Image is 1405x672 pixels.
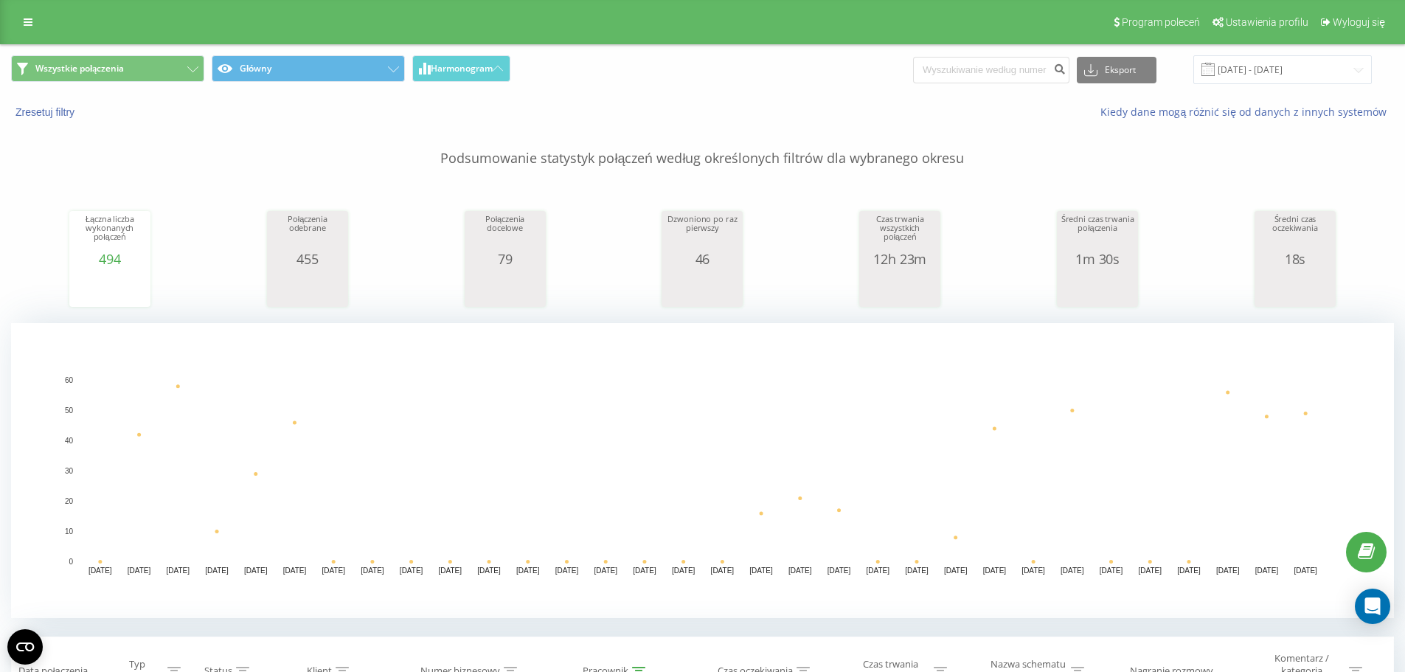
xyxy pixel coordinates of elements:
[863,266,937,311] svg: A chart.
[1216,567,1240,575] text: [DATE]
[665,266,739,311] svg: A chart.
[866,567,889,575] text: [DATE]
[944,567,968,575] text: [DATE]
[65,497,74,505] text: 20
[128,567,151,575] text: [DATE]
[271,252,344,266] div: 455
[283,567,307,575] text: [DATE]
[73,215,147,252] div: Łączna liczba wykonanych połączeń
[555,567,579,575] text: [DATE]
[1061,215,1134,252] div: Średni czas trwania połączenia
[665,252,739,266] div: 46
[412,55,510,82] button: Harmonogram
[913,57,1069,83] input: Wyszukiwanie według numeru
[828,567,851,575] text: [DATE]
[89,567,112,575] text: [DATE]
[1255,567,1279,575] text: [DATE]
[633,567,656,575] text: [DATE]
[439,567,462,575] text: [DATE]
[863,252,937,266] div: 12h 23m
[1077,57,1156,83] button: Eksport
[905,567,929,575] text: [DATE]
[1258,266,1332,311] svg: A chart.
[1061,266,1134,311] svg: A chart.
[468,215,542,252] div: Połączenia docelowe
[1294,567,1317,575] text: [DATE]
[1139,567,1162,575] text: [DATE]
[400,567,423,575] text: [DATE]
[665,215,739,252] div: Dzwoniono po raz pierwszy
[468,252,542,266] div: 79
[271,266,344,311] svg: A chart.
[167,567,190,575] text: [DATE]
[1258,252,1332,266] div: 18s
[322,567,345,575] text: [DATE]
[65,376,74,384] text: 60
[1122,16,1200,28] span: Program poleceń
[7,629,43,665] button: Open CMP widget
[271,215,344,252] div: Połączenia odebrane
[11,55,204,82] button: Wszystkie połączenia
[863,215,937,252] div: Czas trwania wszystkich połączeń
[431,63,493,74] span: Harmonogram
[65,406,74,415] text: 50
[11,105,82,119] button: Zresetuj filtry
[11,323,1394,618] svg: A chart.
[711,567,735,575] text: [DATE]
[65,467,74,475] text: 30
[1226,16,1308,28] span: Ustawienia profilu
[65,437,74,445] text: 40
[594,567,617,575] text: [DATE]
[73,252,147,266] div: 494
[11,119,1394,168] p: Podsumowanie statystyk połączeń według określonych filtrów dla wybranego okresu
[205,567,229,575] text: [DATE]
[516,567,540,575] text: [DATE]
[672,567,695,575] text: [DATE]
[73,266,147,311] svg: A chart.
[244,567,268,575] text: [DATE]
[468,266,542,311] svg: A chart.
[35,63,124,75] span: Wszystkie połączenia
[212,55,405,82] button: Główny
[361,567,384,575] text: [DATE]
[1355,589,1390,624] div: Open Intercom Messenger
[749,567,773,575] text: [DATE]
[1021,567,1045,575] text: [DATE]
[1100,567,1123,575] text: [DATE]
[983,567,1007,575] text: [DATE]
[65,527,74,536] text: 10
[1333,16,1385,28] span: Wyloguj się
[1061,567,1084,575] text: [DATE]
[788,567,812,575] text: [DATE]
[69,558,73,566] text: 0
[1061,252,1134,266] div: 1m 30s
[1258,215,1332,252] div: Średni czas oczekiwania
[477,567,501,575] text: [DATE]
[1177,567,1201,575] text: [DATE]
[1100,105,1394,119] a: Kiedy dane mogą różnić się od danych z innych systemów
